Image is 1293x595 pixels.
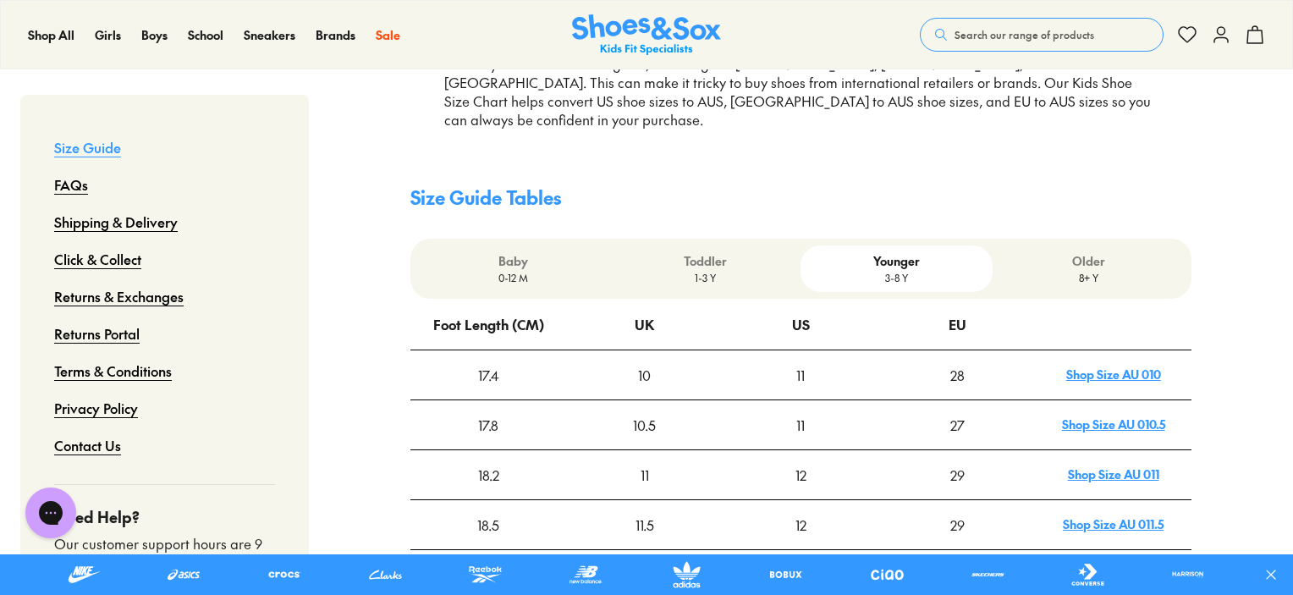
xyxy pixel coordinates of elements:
[999,270,1178,285] p: 8+ Y
[376,26,400,43] span: Sale
[54,315,140,352] a: Returns Portal
[568,401,723,449] div: 10.5
[616,252,795,270] p: Toddler
[568,451,723,499] div: 11
[28,26,74,44] a: Shop All
[616,270,795,285] p: 1-3 Y
[880,501,1035,548] div: 29
[1068,466,1159,482] a: Shop Size AU 011
[244,26,295,44] a: Sneakers
[880,401,1035,449] div: 27
[411,401,566,449] div: 17.8
[880,351,1035,399] div: 28
[54,278,184,315] a: Returns & Exchanges
[949,300,966,348] div: EU
[54,166,88,203] a: FAQs
[572,14,721,56] a: Shoes & Sox
[635,300,654,348] div: UK
[54,203,178,240] a: Shipping & Delivery
[54,129,121,166] a: Size Guide
[1063,515,1164,532] a: Shop Size AU 011.5
[724,351,878,399] div: 11
[792,300,810,348] div: US
[424,252,602,270] p: Baby
[920,18,1164,52] button: Search our range of products
[188,26,223,43] span: School
[54,240,141,278] a: Click & Collect
[444,36,1158,129] p: In [GEOGRAPHIC_DATA], kids' shoe sizes are measured in both centimetres and numerical sizes. Howe...
[95,26,121,44] a: Girls
[955,27,1094,42] span: Search our range of products
[724,451,878,499] div: 12
[433,300,544,348] div: Foot Length (CM)
[141,26,168,43] span: Boys
[724,401,878,449] div: 11
[1062,416,1165,432] a: Shop Size AU 010.5
[54,505,275,528] h4: Need Help?
[141,26,168,44] a: Boys
[568,501,723,548] div: 11.5
[1066,366,1161,383] a: Shop Size AU 010
[316,26,355,44] a: Brands
[188,26,223,44] a: School
[572,14,721,56] img: SNS_Logo_Responsive.svg
[244,26,295,43] span: Sneakers
[807,252,986,270] p: Younger
[17,482,85,544] iframe: Gorgias live chat messenger
[54,427,121,464] a: Contact Us
[410,184,1191,212] h4: Size Guide Tables
[95,26,121,43] span: Girls
[724,501,878,548] div: 12
[880,451,1035,499] div: 29
[424,270,602,285] p: 0-12 M
[376,26,400,44] a: Sale
[807,270,986,285] p: 3-8 Y
[411,501,566,548] div: 18.5
[411,451,566,499] div: 18.2
[568,351,723,399] div: 10
[999,252,1178,270] p: Older
[28,26,74,43] span: Shop All
[54,389,138,427] a: Privacy Policy
[316,26,355,43] span: Brands
[54,352,172,389] a: Terms & Conditions
[411,351,566,399] div: 17.4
